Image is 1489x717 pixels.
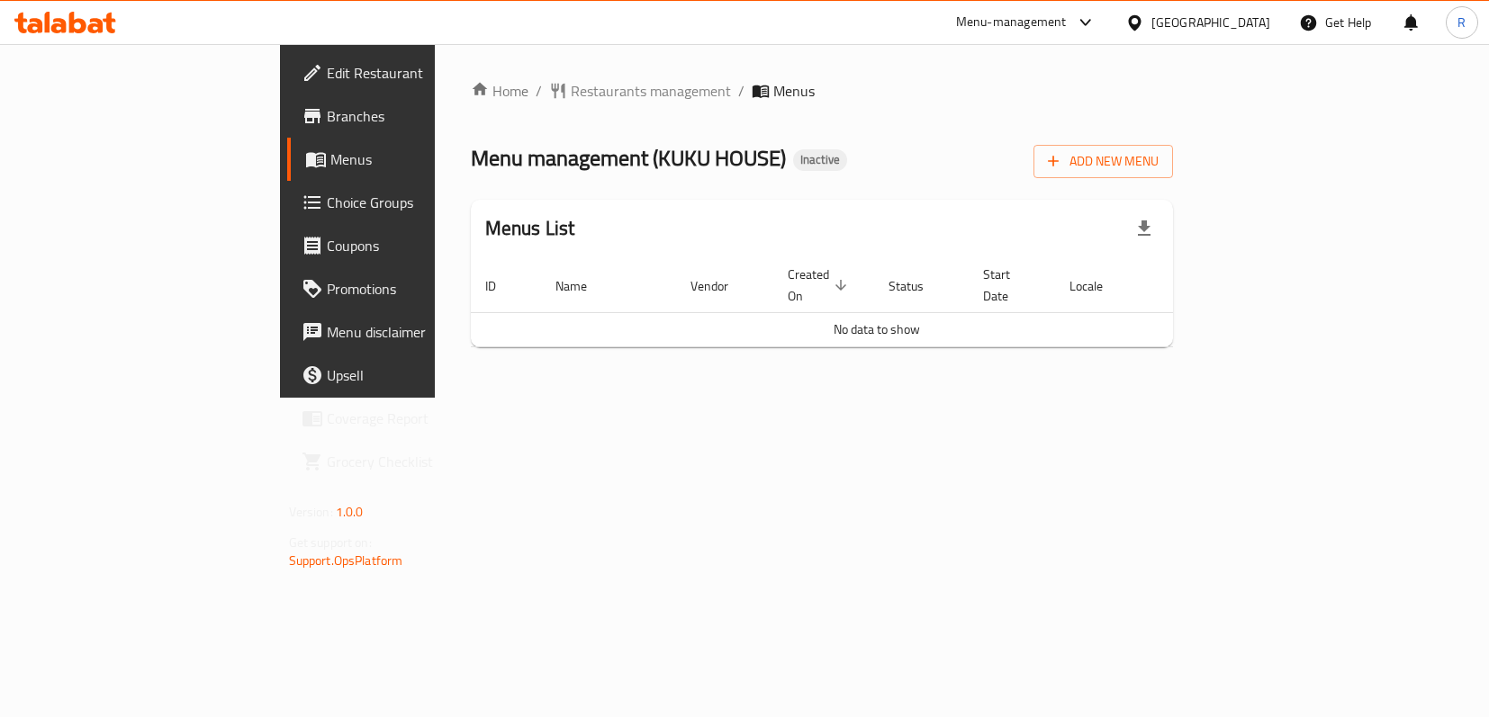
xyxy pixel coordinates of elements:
span: Version: [289,500,333,524]
h2: Menus List [485,215,575,242]
div: [GEOGRAPHIC_DATA] [1151,13,1270,32]
span: Coupons [327,235,514,256]
a: Branches [287,94,528,138]
a: Support.OpsPlatform [289,549,403,572]
div: Export file [1123,207,1166,250]
a: Restaurants management [549,80,731,102]
span: Vendor [690,275,752,297]
li: / [536,80,542,102]
span: Menu disclaimer [327,321,514,343]
span: Name [555,275,610,297]
span: Inactive [793,152,847,167]
span: ID [485,275,519,297]
a: Menus [287,138,528,181]
a: Menu disclaimer [287,310,528,354]
span: Created On [788,264,853,307]
span: Coverage Report [327,408,514,429]
div: Menu-management [956,12,1067,33]
div: Inactive [793,149,847,171]
a: Coverage Report [287,397,528,440]
span: Edit Restaurant [327,62,514,84]
span: Menus [330,148,514,170]
span: Status [889,275,947,297]
span: Choice Groups [327,192,514,213]
a: Edit Restaurant [287,51,528,94]
span: Restaurants management [571,80,731,102]
nav: breadcrumb [471,80,1174,102]
table: enhanced table [471,258,1283,347]
span: Start Date [983,264,1033,307]
li: / [738,80,744,102]
span: Upsell [327,364,514,386]
th: Actions [1148,258,1283,313]
span: Promotions [327,278,514,300]
a: Choice Groups [287,181,528,224]
span: Grocery Checklist [327,451,514,472]
a: Upsell [287,354,528,397]
span: R [1457,13,1466,32]
span: No data to show [834,318,920,341]
span: Locale [1069,275,1126,297]
a: Coupons [287,224,528,267]
span: Get support on: [289,531,372,554]
span: Menu management ( KUKU HOUSE ) [471,138,786,178]
span: Add New Menu [1048,150,1159,173]
span: Branches [327,105,514,127]
button: Add New Menu [1033,145,1173,178]
a: Grocery Checklist [287,440,528,483]
span: Menus [773,80,815,102]
a: Promotions [287,267,528,310]
span: 1.0.0 [336,500,364,524]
